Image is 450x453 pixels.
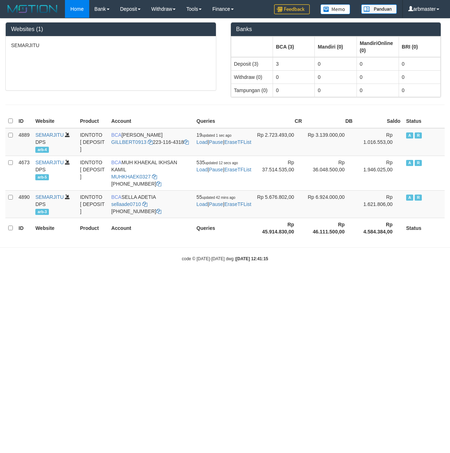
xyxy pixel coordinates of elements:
[16,218,32,238] th: ID
[305,128,355,156] td: Rp 3.139.000,00
[32,128,77,156] td: DPS
[305,156,355,190] td: Rp 36.048.500,00
[254,218,305,238] th: Rp 45.914.830,00
[182,256,268,261] small: code © [DATE]-[DATE] dwg |
[305,114,355,128] th: DB
[197,132,252,145] span: | |
[156,208,161,214] a: Copy 6127014665 to clipboard
[11,26,211,32] h3: Websites (1)
[273,57,315,71] td: 3
[202,196,235,200] span: updated 42 mins ago
[108,114,194,128] th: Account
[224,167,251,172] a: EraseTFList
[355,156,403,190] td: Rp 1.946.025,00
[209,139,223,145] a: Pause
[399,36,440,57] th: Group: activate to sort column ascending
[32,190,77,218] td: DPS
[231,84,273,97] td: Tampungan (0)
[16,156,32,190] td: 4673
[361,4,397,14] img: panduan.png
[197,160,238,165] span: 535
[355,190,403,218] td: Rp 1.621.806,00
[11,42,211,49] p: SEMARJITU
[357,84,399,97] td: 0
[305,218,355,238] th: Rp 46.111.500,00
[77,114,108,128] th: Product
[273,36,315,57] th: Group: activate to sort column ascending
[254,190,305,218] td: Rp 5.676.802,00
[399,57,440,71] td: 0
[274,4,310,14] img: Feedback.jpg
[273,70,315,84] td: 0
[315,36,357,57] th: Group: activate to sort column ascending
[108,156,194,190] td: MUH KHAEKAL IKHSAN KAMIL [PHONE_NUMBER]
[415,132,422,139] span: Running
[197,132,232,138] span: 19
[415,160,422,166] span: Running
[35,132,64,138] a: SEMARJITU
[111,160,122,165] span: BCA
[236,26,436,32] h3: Banks
[184,139,189,145] a: Copy 2231164318 to clipboard
[357,57,399,71] td: 0
[355,128,403,156] td: Rp 1.016.553,00
[77,218,108,238] th: Product
[35,174,49,180] span: arb-5
[231,36,273,57] th: Group: activate to sort column ascending
[35,147,49,153] span: arb-4
[111,194,122,200] span: BCA
[5,4,60,14] img: MOTION_logo.png
[403,218,445,238] th: Status
[111,174,151,180] a: MUHKHAEK0327
[32,114,77,128] th: Website
[111,201,141,207] a: sellaade0710
[142,201,147,207] a: Copy sellaade0710 to clipboard
[35,160,64,165] a: SEMARJITU
[209,167,223,172] a: Pause
[205,161,238,165] span: updated 12 secs ago
[194,218,254,238] th: Queries
[194,114,254,128] th: Queries
[77,156,108,190] td: IDNTOTO [ DEPOSIT ]
[357,70,399,84] td: 0
[77,128,108,156] td: IDNTOTO [ DEPOSIT ]
[406,160,413,166] span: Active
[403,114,445,128] th: Status
[32,218,77,238] th: Website
[320,4,350,14] img: Button%20Memo.svg
[399,84,440,97] td: 0
[254,128,305,156] td: Rp 2.723.493,00
[406,195,413,201] span: Active
[224,139,251,145] a: EraseTFList
[111,139,147,145] a: GILLBERT0913
[355,114,403,128] th: Saldo
[148,139,153,145] a: Copy GILLBERT0913 to clipboard
[399,70,440,84] td: 0
[16,190,32,218] td: 4890
[231,70,273,84] td: Withdraw (0)
[16,128,32,156] td: 4889
[357,36,399,57] th: Group: activate to sort column ascending
[273,84,315,97] td: 0
[415,195,422,201] span: Running
[224,201,251,207] a: EraseTFList
[202,134,231,137] span: updated 1 sec ago
[197,194,236,200] span: 55
[197,201,208,207] a: Load
[315,57,357,71] td: 0
[35,209,49,215] span: arb-3
[197,139,208,145] a: Load
[152,174,157,180] a: Copy MUHKHAEK0327 to clipboard
[108,190,194,218] td: SELLA ADETIA [PHONE_NUMBER]
[111,132,122,138] span: BCA
[406,132,413,139] span: Active
[108,128,194,156] td: [PERSON_NAME] 223-116-4318
[197,167,208,172] a: Load
[108,218,194,238] th: Account
[209,201,223,207] a: Pause
[35,194,64,200] a: SEMARJITU
[156,181,161,187] a: Copy 7152165849 to clipboard
[77,190,108,218] td: IDNTOTO [ DEPOSIT ]
[305,190,355,218] td: Rp 6.924.000,00
[231,57,273,71] td: Deposit (3)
